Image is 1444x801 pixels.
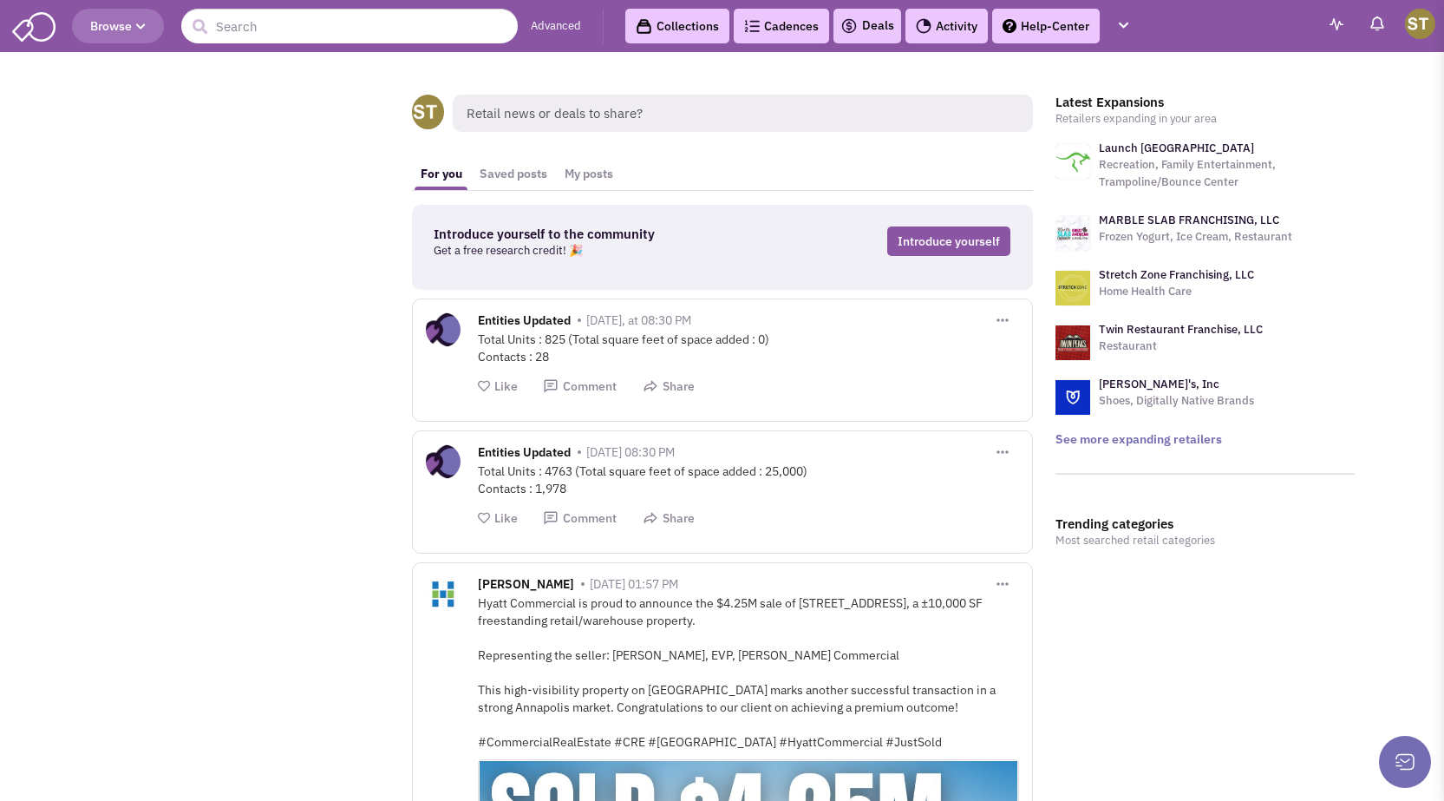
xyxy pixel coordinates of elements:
[1099,213,1279,227] a: MARBLE SLAB FRANCHISING, LLC
[586,312,691,328] span: [DATE], at 08:30 PM
[1055,431,1222,447] a: See more expanding retailers
[478,594,1019,751] div: Hyatt Commercial is proud to announce the $4.25M sale of [STREET_ADDRESS], a ±10,000 SF freestand...
[434,227,761,242] h3: Introduce yourself to the community
[1055,271,1090,305] img: logo
[1055,144,1090,179] img: logo
[840,16,894,36] a: Deals
[1099,392,1254,410] p: Shoes, Digitally Native Brands
[494,510,518,526] span: Like
[90,18,146,34] span: Browse
[478,510,518,527] button: Like
[586,444,675,460] span: [DATE] 08:30 PM
[1055,216,1090,251] img: logo
[636,18,652,35] img: icon-collection-lavender-black.svg
[1055,110,1355,128] p: Retailers expanding in your area
[840,16,858,36] img: icon-deals.svg
[1405,9,1435,39] img: Shary Thur
[412,158,471,190] a: For you
[1099,156,1355,191] p: Recreation, Family Entertainment, Trampoline/Bounce Center
[531,18,581,35] a: Advanced
[434,242,761,259] p: Get a free research credit! 🎉
[1055,325,1090,360] img: logo
[478,463,1019,497] div: Total Units : 4763 (Total square feet of space added : 25,000) Contacts : 1,978
[992,9,1100,43] a: Help-Center
[905,9,988,43] a: Activity
[1099,267,1254,282] a: Stretch Zone Franchising, LLC
[556,158,622,190] a: My posts
[1099,338,1263,355] p: Restaurant
[12,9,56,42] img: SmartAdmin
[181,9,518,43] input: Search
[453,95,1033,132] span: Retail news or deals to share?
[478,331,1019,365] div: Total Units : 825 (Total square feet of space added : 0) Contacts : 28
[590,576,678,592] span: [DATE] 01:57 PM
[1055,380,1090,415] img: logo
[478,378,518,395] button: Like
[887,227,1010,256] a: Introduce yourself
[625,9,729,43] a: Collections
[1099,141,1254,155] a: Launch [GEOGRAPHIC_DATA]
[734,9,829,43] a: Cadences
[643,510,695,527] button: Share
[478,312,571,332] span: Entities Updated
[916,18,931,34] img: Activity.png
[1003,19,1016,33] img: help.png
[543,378,617,395] button: Comment
[543,510,617,527] button: Comment
[1099,228,1292,246] p: Frozen Yogurt, Ice Cream, Restaurant
[1055,95,1355,110] h3: Latest Expansions
[643,378,695,395] button: Share
[478,444,571,464] span: Entities Updated
[1099,322,1263,337] a: Twin Restaurant Franchise, LLC
[744,20,760,32] img: Cadences_logo.png
[478,576,574,596] span: [PERSON_NAME]
[1099,283,1254,300] p: Home Health Care
[1055,516,1355,532] h3: Trending categories
[1055,532,1355,549] p: Most searched retail categories
[1099,377,1219,391] a: [PERSON_NAME]'s, Inc
[471,158,556,190] a: Saved posts
[72,9,164,43] button: Browse
[494,378,518,394] span: Like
